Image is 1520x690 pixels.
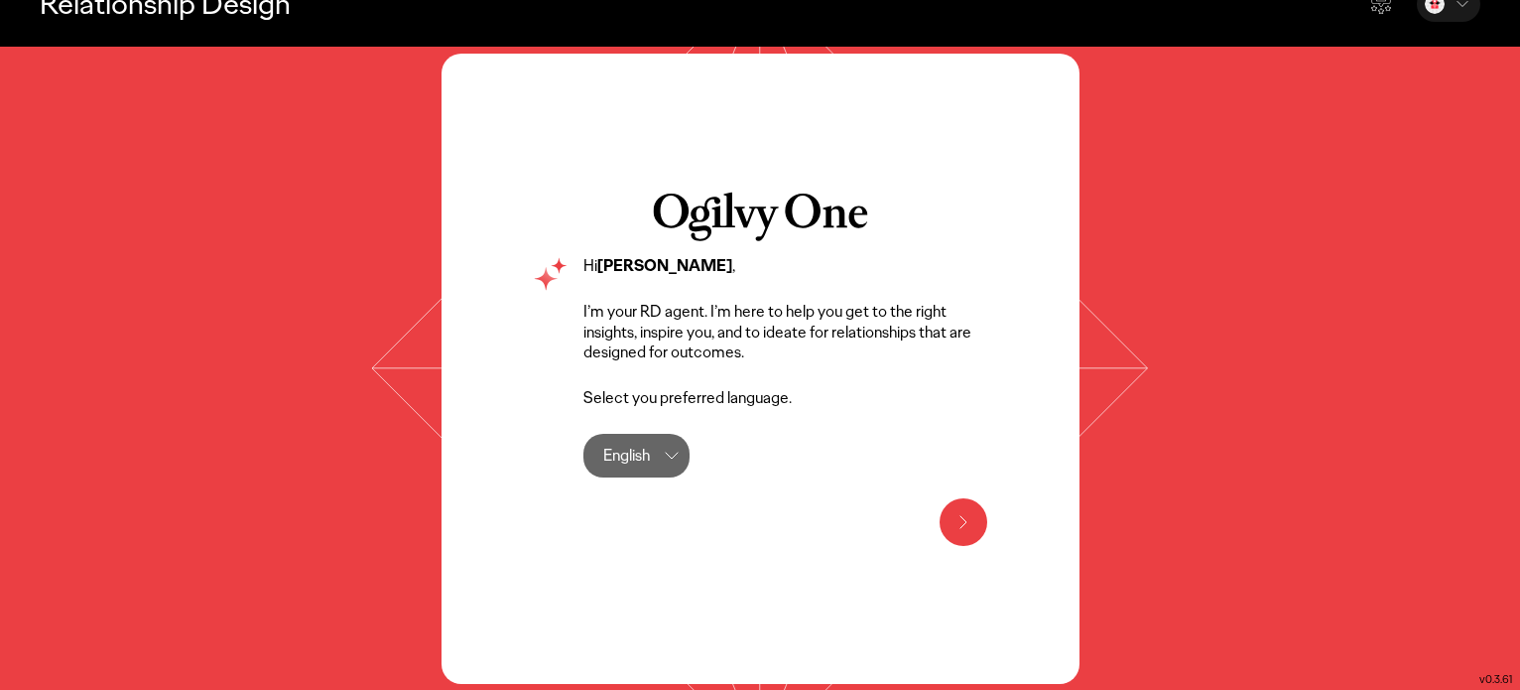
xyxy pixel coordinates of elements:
[583,388,987,409] p: Select you preferred language.
[583,256,987,277] p: Hi ,
[583,302,987,363] p: I’m your RD agent. I’m here to help you get to the right insights, inspire you, and to ideate for...
[597,255,732,276] strong: [PERSON_NAME]
[603,434,650,478] div: English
